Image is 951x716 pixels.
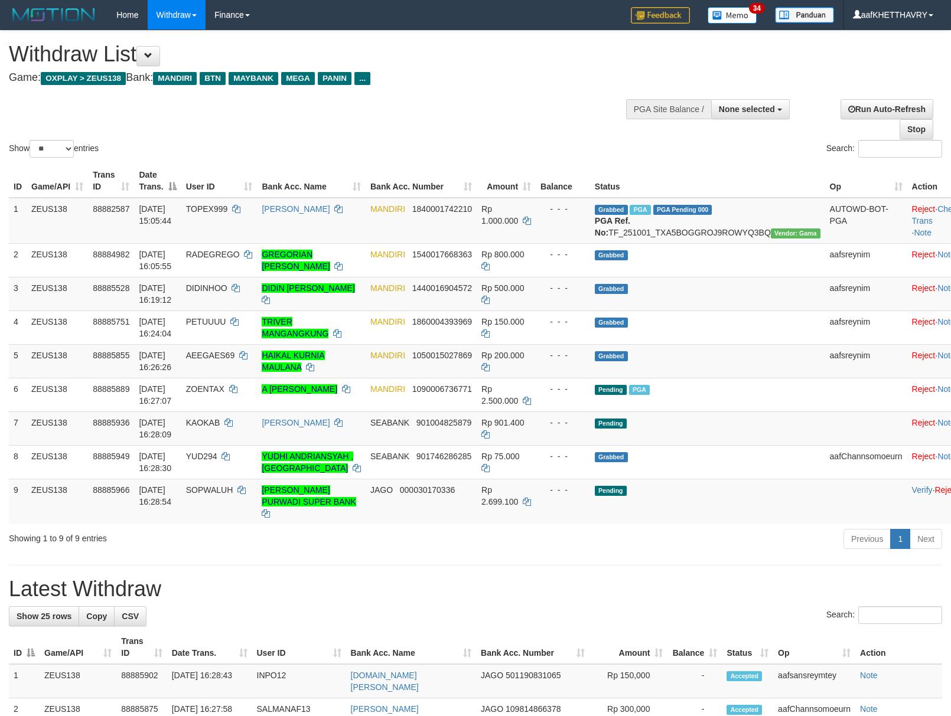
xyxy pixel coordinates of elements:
a: YUDHI ANDRIANSYAH , [GEOGRAPHIC_DATA] [262,452,353,473]
span: MAYBANK [229,72,278,85]
span: MANDIRI [370,283,405,293]
th: Balance: activate to sort column ascending [667,630,722,664]
a: Reject [912,384,936,394]
span: Copy 1090006736771 to clipboard [412,384,472,394]
span: Grabbed [595,452,628,462]
td: 6 [9,378,27,411]
label: Show entries [9,140,99,158]
div: - - - [540,349,585,361]
span: PETUUUU [186,317,226,326]
td: INPO12 [252,664,346,698]
span: [DATE] 16:05:55 [139,250,171,271]
span: Grabbed [595,250,628,260]
a: Reject [912,351,936,360]
span: CSV [122,612,139,621]
label: Search: [826,140,942,158]
h1: Latest Withdraw [9,577,942,601]
span: Copy 1540017668363 to clipboard [412,250,472,259]
span: OXPLAY > ZEUS138 [41,72,126,85]
a: Verify [912,485,933,495]
th: Trans ID: activate to sort column ascending [116,630,167,664]
th: Status: activate to sort column ascending [722,630,773,664]
span: 88885949 [93,452,129,461]
th: User ID: activate to sort column ascending [252,630,346,664]
a: GREGORIAN [PERSON_NAME] [262,250,330,271]
td: 3 [9,277,27,310]
img: Button%20Memo.svg [708,7,757,24]
span: SEABANK [370,452,409,461]
span: DIDINHOO [186,283,227,293]
a: [DOMAIN_NAME][PERSON_NAME] [351,671,419,692]
a: TRIVER MANGANGKUNG [262,317,328,338]
span: 88885751 [93,317,129,326]
th: Op: activate to sort column ascending [825,164,907,198]
a: Reject [912,418,936,427]
td: Rp 150,000 [590,664,668,698]
span: Rp 901.400 [481,418,524,427]
span: Pending [595,486,627,496]
span: MANDIRI [153,72,197,85]
a: DIDIN [PERSON_NAME] [262,283,354,293]
span: Rp 1.000.000 [481,204,518,225]
td: ZEUS138 [27,277,88,310]
span: Grabbed [595,284,628,294]
td: aafsreynim [825,344,907,378]
td: 4 [9,310,27,344]
td: 5 [9,344,27,378]
b: PGA Ref. No: [595,216,630,237]
td: ZEUS138 [40,664,116,698]
span: [DATE] 16:28:54 [139,485,171,506]
td: aafsreynim [825,243,907,277]
span: Rp 150.000 [481,317,524,326]
th: Bank Acc. Name: activate to sort column ascending [346,630,476,664]
td: 8 [9,445,27,479]
select: Showentries [30,140,74,158]
span: ... [354,72,370,85]
a: Reject [912,452,936,461]
th: Op: activate to sort column ascending [773,630,855,664]
span: Vendor URL: https://trx31.1velocity.biz [771,228,820,238]
span: Rp 200.000 [481,351,524,360]
span: RADEGREGO [186,250,240,259]
button: None selected [711,99,790,119]
a: Note [860,671,878,680]
span: Accepted [727,705,762,715]
a: Next [910,529,942,549]
td: aafsansreymtey [773,664,855,698]
td: 7 [9,411,27,445]
span: JAGO [481,704,503,714]
span: [DATE] 16:28:09 [139,418,171,439]
span: JAGO [481,671,503,680]
span: Copy 501190831065 to clipboard [506,671,561,680]
td: TF_251001_TXA5BOGGROJ9ROWYQ3BQ [590,198,825,244]
span: SEABANK [370,418,409,427]
span: Grabbed [595,351,628,361]
td: ZEUS138 [27,445,88,479]
td: ZEUS138 [27,344,88,378]
span: Grabbed [595,205,628,215]
div: - - - [540,249,585,260]
span: MANDIRI [370,351,405,360]
span: 34 [749,3,765,14]
a: Reject [912,204,936,214]
td: 2 [9,243,27,277]
td: [DATE] 16:28:43 [167,664,252,698]
td: 1 [9,198,27,244]
span: MEGA [281,72,315,85]
a: Previous [843,529,891,549]
td: - [667,664,722,698]
th: Game/API: activate to sort column ascending [40,630,116,664]
span: [DATE] 16:27:07 [139,384,171,406]
span: MANDIRI [370,317,405,326]
th: Amount: activate to sort column ascending [477,164,536,198]
img: MOTION_logo.png [9,6,99,24]
div: Showing 1 to 9 of 9 entries [9,528,387,544]
span: [DATE] 16:26:26 [139,351,171,372]
span: JAGO [370,485,393,495]
span: PGA Pending [653,205,712,215]
a: Reject [912,317,936,326]
td: AUTOWD-BOT-PGA [825,198,907,244]
span: PANIN [318,72,351,85]
span: 88885936 [93,418,129,427]
a: CSV [114,606,146,626]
